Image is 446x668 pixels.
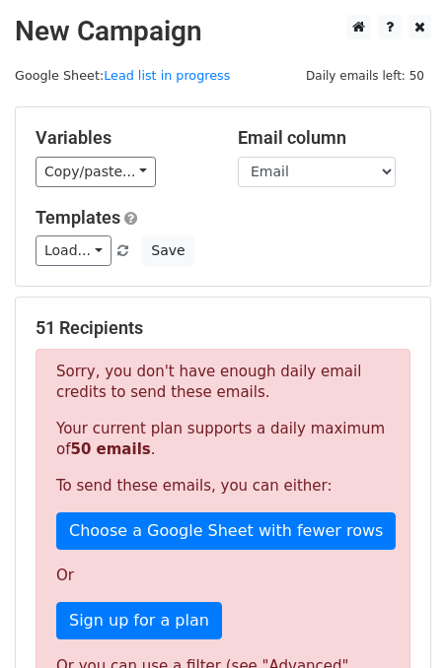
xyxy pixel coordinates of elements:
a: Copy/paste... [36,157,156,187]
h2: New Campaign [15,15,431,48]
h5: Email column [238,127,410,149]
a: Choose a Google Sheet with fewer rows [56,512,396,550]
p: To send these emails, you can either: [56,476,390,497]
iframe: Chat Widget [347,573,446,668]
button: Save [142,235,193,266]
a: Sign up for a plan [56,602,222,639]
p: Or [56,566,390,586]
strong: 50 emails [70,440,150,458]
a: Templates [36,207,120,228]
a: Load... [36,235,111,266]
a: Lead list in progress [104,68,230,83]
a: Daily emails left: 50 [299,68,431,83]
p: Your current plan supports a daily maximum of . [56,419,390,460]
p: Sorry, you don't have enough daily email credits to send these emails. [56,362,390,403]
h5: Variables [36,127,208,149]
span: Daily emails left: 50 [299,65,431,87]
small: Google Sheet: [15,68,230,83]
h5: 51 Recipients [36,317,410,339]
